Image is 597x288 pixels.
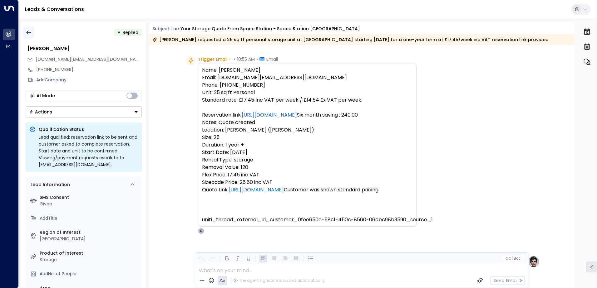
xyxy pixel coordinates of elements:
span: Subject Line: [152,26,180,32]
div: Your storage quote from Space Station - Space Station [GEOGRAPHIC_DATA] [180,26,360,32]
div: Given [40,201,139,207]
div: AI Mode [37,93,55,99]
span: 10:55 AM [237,56,255,62]
span: • [229,56,231,62]
a: [URL][DOMAIN_NAME] [242,111,297,119]
img: profile-logo.png [527,255,540,268]
span: Replied [123,29,138,36]
div: [PERSON_NAME] requested a 25 sq ft personal storage unit at [GEOGRAPHIC_DATA] starting [DATE] for... [152,36,549,43]
button: Cc|Bcc [503,256,523,262]
label: Region of Interest [40,229,139,236]
div: Actions [29,109,52,115]
div: Button group with a nested menu [26,106,142,118]
div: Storage [40,257,139,263]
div: The agent signature is added automatically [234,278,325,283]
button: Actions [26,106,142,118]
span: safeena.rashid.sr@gmail.com [36,56,142,63]
span: • [256,56,258,62]
div: O [198,228,204,234]
div: [PERSON_NAME] [27,45,142,52]
label: Product of Interest [40,250,139,257]
a: Leads & Conversations [25,6,84,13]
div: AddNo. of People [40,271,139,277]
div: Lead Information [28,181,70,188]
div: Lead qualified; reservation link to be sent and customer asked to complete reservation. Start dat... [39,134,138,168]
div: AddTitle [40,215,139,222]
p: Qualification Status [39,126,138,132]
span: [DOMAIN_NAME][EMAIL_ADDRESS][DOMAIN_NAME] [36,56,143,62]
span: Trigger Email [198,56,228,62]
button: Undo [197,255,205,262]
div: [GEOGRAPHIC_DATA] [40,236,139,242]
span: Email [266,56,278,62]
label: SMS Consent [40,194,139,201]
span: • [234,56,235,62]
span: | [511,256,513,261]
span: Cc Bcc [505,256,520,261]
div: AddCompany [36,77,142,83]
a: [URL][DOMAIN_NAME] [229,186,284,194]
div: • [117,27,121,38]
button: Redo [208,255,216,262]
div: [PHONE_NUMBER] [36,66,142,73]
pre: Name: [PERSON_NAME] Email: [DOMAIN_NAME][EMAIL_ADDRESS][DOMAIN_NAME] Phone: [PHONE_NUMBER] Unit: ... [202,66,412,223]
